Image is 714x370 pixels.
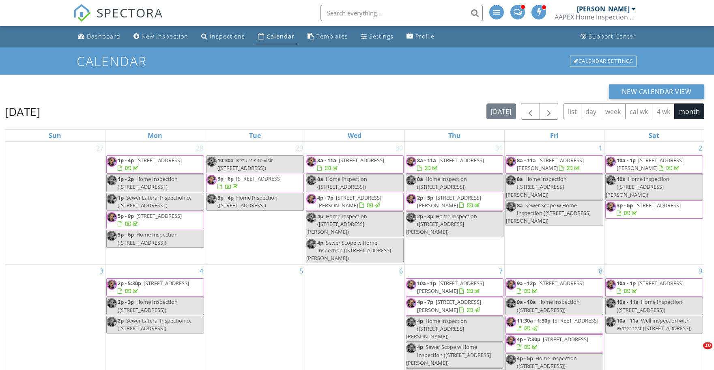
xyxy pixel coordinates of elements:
img: profile_picture_1.jpg [506,175,516,185]
img: profile_picture_1.jpg [606,298,616,308]
span: Home Inspection ([STREET_ADDRESS]) [617,298,682,313]
a: 2p - 5:30p [STREET_ADDRESS] [118,280,189,295]
img: profile_picture_1.jpg [506,280,516,290]
img: profile_picture_1.jpg [107,317,117,327]
img: profile_picture_1.jpg [406,343,416,353]
span: [STREET_ADDRESS][PERSON_NAME] [417,280,484,295]
span: 10a - 1p [617,157,636,164]
span: [STREET_ADDRESS][PERSON_NAME] [517,157,584,172]
div: New Inspection [142,32,188,40]
a: 1p - 4p [STREET_ADDRESS] [106,155,204,174]
a: 3p - 6p [STREET_ADDRESS] [206,174,304,192]
span: [STREET_ADDRESS][PERSON_NAME] [417,194,481,209]
a: Settings [358,29,397,44]
a: 11:30a - 1:30p [STREET_ADDRESS] [505,316,603,334]
a: Profile [403,29,438,44]
a: Friday [548,130,560,141]
button: week [601,103,626,119]
span: 4p [417,343,423,351]
span: 10a - 11a [617,317,639,324]
span: Home Inspection ([STREET_ADDRESS]) [517,355,577,370]
div: Inspections [210,32,245,40]
a: 10a - 1p [STREET_ADDRESS][PERSON_NAME] [605,155,703,174]
span: Home Inspection ([STREET_ADDRESS]) [217,194,277,209]
a: Go to July 30, 2025 [394,142,404,155]
a: Templates [304,29,351,44]
button: 4 wk [652,103,675,119]
span: [STREET_ADDRESS] [136,212,182,219]
img: profile_picture_1.jpg [506,298,516,308]
a: 10a - 1p [STREET_ADDRESS][PERSON_NAME] [417,280,484,295]
td: Go to August 2, 2025 [604,142,704,265]
img: profile_picture_1.jpg [206,175,217,185]
a: Go to August 6, 2025 [398,265,404,277]
div: Dashboard [87,32,120,40]
div: Support Center [589,32,636,40]
img: profile_picture_1.jpg [206,194,217,204]
a: 2p - 5p [STREET_ADDRESS][PERSON_NAME] [406,193,503,211]
a: 10a - 1p [STREET_ADDRESS] [605,278,703,297]
h2: [DATE] [5,103,40,120]
div: Calendar Settings [570,56,637,67]
img: profile_picture_1.jpg [406,298,416,308]
a: Support Center [577,29,639,44]
img: profile_picture_1.jpg [306,194,316,204]
a: 1p - 4p [STREET_ADDRESS] [118,157,182,172]
span: [STREET_ADDRESS][PERSON_NAME] [417,298,481,313]
a: Calendar [255,29,298,44]
span: Home Inspection ([STREET_ADDRESS]) [417,175,467,190]
a: 8a - 11a [STREET_ADDRESS][PERSON_NAME] [517,157,584,172]
span: 2p - 5p [417,194,433,201]
a: Go to August 3, 2025 [98,265,105,277]
span: [STREET_ADDRESS] [144,280,189,287]
img: profile_picture_1.jpg [606,202,616,212]
span: [STREET_ADDRESS] [439,157,484,164]
td: Go to August 1, 2025 [504,142,604,265]
td: Go to July 27, 2025 [5,142,105,265]
button: Previous month [521,103,540,120]
span: 8a [417,175,423,183]
td: Go to July 30, 2025 [305,142,404,265]
a: 10a - 1p [STREET_ADDRESS][PERSON_NAME] [617,157,684,172]
img: profile_picture_1.jpg [506,202,516,212]
a: 2p - 5:30p [STREET_ADDRESS] [106,278,204,297]
a: Go to August 9, 2025 [697,265,704,277]
div: Profile [415,32,434,40]
span: Sewer Scope w Home Inspection ([STREET_ADDRESS][PERSON_NAME]) [306,239,391,262]
a: Monday [146,130,164,141]
span: 5p - 6p [118,231,134,238]
div: AAPEX Home Inspection Services [555,13,636,21]
img: profile_picture_1.jpg [506,336,516,346]
img: profile_picture_1.jpg [506,317,516,327]
span: 1p - 2p [118,175,134,183]
span: 10:30a [217,157,234,164]
img: profile_picture_1.jpg [107,298,117,308]
span: Home Inspection ([STREET_ADDRESS][PERSON_NAME]) [406,213,477,235]
a: 10a - 1p [STREET_ADDRESS] [617,280,684,295]
span: 8a - 11a [317,157,336,164]
div: [PERSON_NAME] [577,5,630,13]
a: 4p - 7:30p [STREET_ADDRESS] [505,334,603,353]
button: [DATE] [486,103,516,119]
a: 4p - 7p [STREET_ADDRESS][PERSON_NAME] [406,297,503,315]
a: Dashboard [75,29,124,44]
img: profile_picture_1.jpg [606,157,616,167]
input: Search everything... [320,5,483,21]
button: day [581,103,601,119]
span: 3p - 6p [217,175,234,182]
a: 4p - 7p [STREET_ADDRESS][PERSON_NAME] [317,194,381,209]
span: [STREET_ADDRESS] [638,280,684,287]
span: 8a - 11a [517,157,536,164]
a: Wednesday [346,130,363,141]
span: Well Inspection with Water test ([STREET_ADDRESS]) [617,317,692,332]
span: 9a - 12p [517,280,536,287]
img: profile_picture_1.jpg [306,239,316,249]
span: Home Inspection ([STREET_ADDRESS]) [517,298,580,313]
a: Go to July 31, 2025 [494,142,504,155]
span: [STREET_ADDRESS] [236,175,282,182]
img: profile_picture_1.jpg [406,280,416,290]
a: Go to July 27, 2025 [95,142,105,155]
img: profile_picture_1.jpg [107,231,117,241]
iframe: Intercom live chat [686,342,706,362]
img: profile_picture_1.jpg [406,317,416,327]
